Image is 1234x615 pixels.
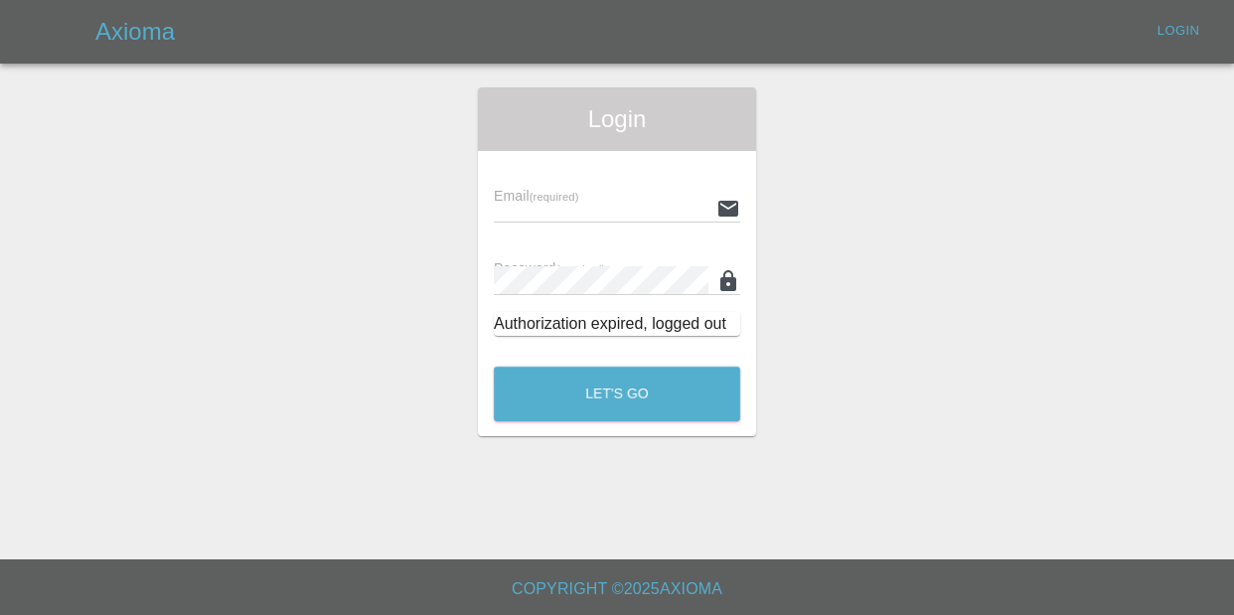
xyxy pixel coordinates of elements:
[494,188,578,204] span: Email
[16,575,1218,603] h6: Copyright © 2025 Axioma
[494,312,740,336] div: Authorization expired, logged out
[530,191,579,203] small: (required)
[1147,16,1210,47] a: Login
[494,103,740,135] span: Login
[494,367,740,421] button: Let's Go
[95,16,175,48] h5: Axioma
[556,263,606,275] small: (required)
[494,260,605,276] span: Password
